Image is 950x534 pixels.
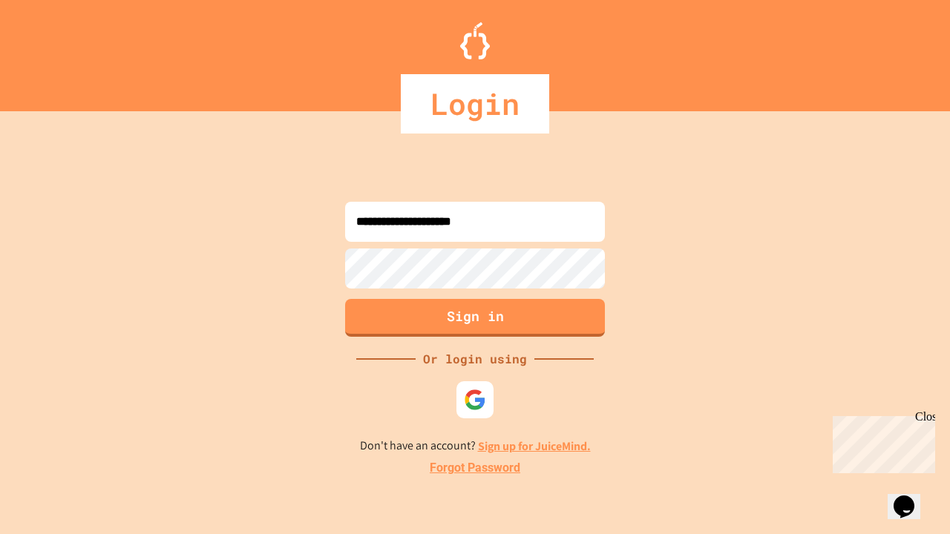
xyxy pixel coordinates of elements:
div: Chat with us now!Close [6,6,102,94]
a: Forgot Password [430,459,520,477]
iframe: chat widget [827,410,935,473]
iframe: chat widget [888,475,935,519]
img: Logo.svg [460,22,490,59]
a: Sign up for JuiceMind. [478,438,591,454]
img: google-icon.svg [464,389,486,411]
p: Don't have an account? [360,437,591,455]
div: Or login using [416,350,534,368]
button: Sign in [345,299,605,337]
div: Login [401,74,549,133]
